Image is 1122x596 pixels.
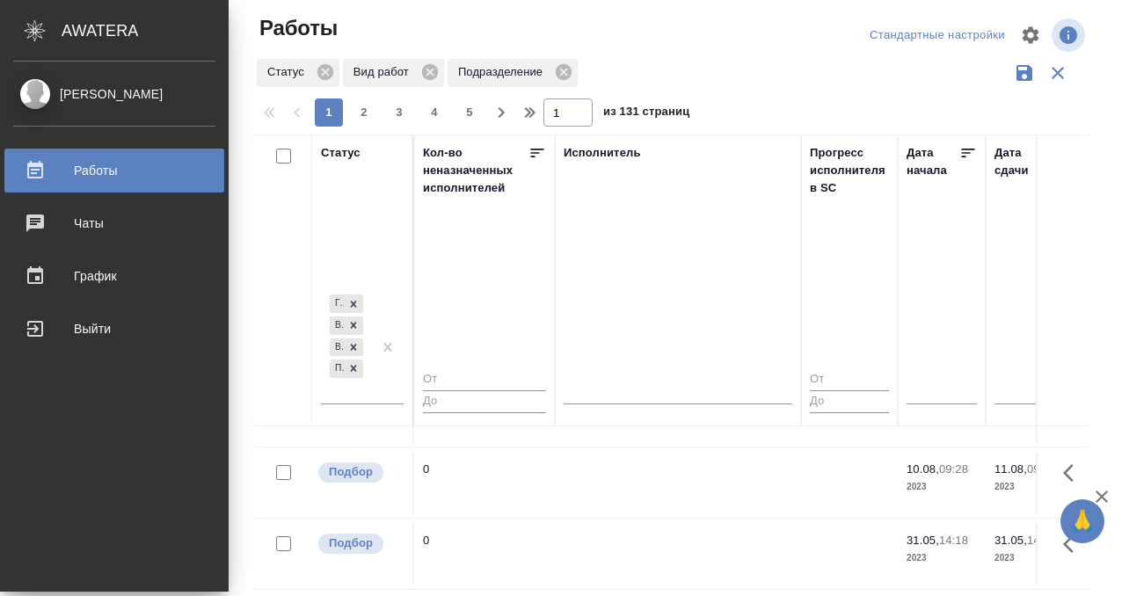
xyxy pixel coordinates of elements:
div: Дата начала [907,144,959,179]
button: Сохранить фильтры [1008,56,1041,90]
div: Подразделение [448,59,578,87]
span: 2 [350,104,378,121]
input: До [810,390,889,412]
p: 31.05, [907,534,939,547]
p: 2023 [907,549,977,567]
div: Работы [13,157,215,184]
p: 10.08, [907,462,939,476]
p: 09:28 [939,462,968,476]
a: Выйти [4,307,224,351]
p: Вид работ [353,63,415,81]
div: Статус [257,59,339,87]
button: 2 [350,98,378,127]
button: 4 [420,98,448,127]
p: 2023 [907,478,977,496]
p: 09:29 [1027,462,1056,476]
div: Дата сдачи [994,144,1047,179]
div: [PERSON_NAME] [13,84,215,104]
div: Исполнитель [564,144,641,162]
a: Работы [4,149,224,193]
p: Подразделение [458,63,549,81]
p: Подбор [329,463,373,481]
span: Посмотреть информацию [1052,18,1089,52]
p: 14:35 [1027,534,1056,547]
div: Кол-во неназначенных исполнителей [423,144,528,197]
p: Подбор [329,534,373,552]
span: 4 [420,104,448,121]
div: Можно подбирать исполнителей [317,461,404,484]
div: Статус [321,144,361,162]
span: из 131 страниц [603,101,689,127]
div: Можно подбирать исполнителей [317,532,404,556]
button: Здесь прячутся важные кнопки [1053,452,1095,494]
span: Настроить таблицу [1009,14,1052,56]
td: 0 [414,452,555,513]
p: 14:18 [939,534,968,547]
div: split button [865,22,1009,49]
div: Готов к работе [330,294,344,313]
span: Работы [255,14,338,42]
p: 2023 [994,478,1065,496]
span: 3 [385,104,413,121]
div: График [13,263,215,289]
input: До [423,390,546,412]
p: 11.08, [994,462,1027,476]
div: Выйти [13,316,215,342]
a: Чаты [4,201,224,245]
div: В работе [330,316,344,335]
span: 🙏 [1067,503,1097,540]
div: Готов к работе, В работе, В ожидании, Подбор [328,293,365,315]
div: Готов к работе, В работе, В ожидании, Подбор [328,315,365,337]
span: 5 [455,104,484,121]
div: AWATERA [62,13,229,48]
input: От [423,369,546,391]
button: 🙏 [1060,499,1104,543]
button: Здесь прячутся важные кнопки [1053,523,1095,565]
div: Подбор [330,360,344,378]
p: Статус [267,63,310,81]
td: 0 [414,523,555,585]
a: График [4,254,224,298]
div: Вид работ [343,59,444,87]
div: Готов к работе, В работе, В ожидании, Подбор [328,358,365,380]
p: 31.05, [994,534,1027,547]
div: Готов к работе, В работе, В ожидании, Подбор [328,337,365,359]
div: В ожидании [330,338,344,357]
p: 2023 [994,549,1065,567]
div: Прогресс исполнителя в SC [810,144,889,197]
button: 3 [385,98,413,127]
button: 5 [455,98,484,127]
button: Сбросить фильтры [1041,56,1075,90]
div: Чаты [13,210,215,236]
input: От [810,369,889,391]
